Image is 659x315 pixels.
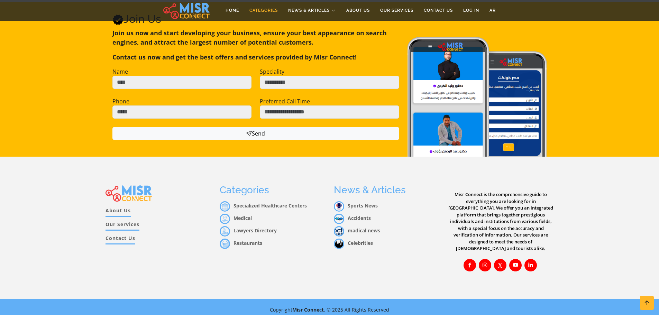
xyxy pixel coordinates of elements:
a: AR [484,4,501,17]
a: Medical [220,215,252,221]
a: Log in [458,4,484,17]
h3: News & Articles [334,184,440,196]
img: محاماه و قانون [220,226,230,237]
a: Contact Us [419,4,458,17]
label: Phone [112,97,129,105]
a: Our Services [375,4,419,17]
i: X [498,262,502,268]
a: Sports News [334,202,378,209]
img: Celebrities [334,239,344,249]
label: Preferred Call Time [260,97,310,105]
a: X [494,259,506,271]
span: News & Articles [288,7,330,13]
a: Categories [244,4,283,17]
p: Join us now and start developing your business, ensure your best appearance on search engines, an... [112,28,399,47]
img: Accidents [334,214,344,224]
img: Sports News [334,201,344,212]
a: Lawyers Directory [220,227,277,234]
img: مطاعم [220,239,230,249]
a: Our Services [106,221,139,231]
a: Contact Us [106,234,135,244]
img: أطباء [220,214,230,224]
a: News & Articles [283,4,341,17]
img: madical news [334,226,344,237]
a: Restaurants [220,240,262,246]
label: Speciality [260,67,284,76]
img: main.misr_connect [163,2,210,19]
a: madical news [334,227,380,234]
a: About Us [106,207,131,217]
button: Send [112,127,399,140]
a: Accidents [334,215,371,221]
img: Join Misr Connect [408,37,547,167]
a: Specialized Healthcare Centers [220,202,307,209]
label: Name [112,67,128,76]
a: Celebrities [334,240,373,246]
img: main.misr_connect [106,184,152,202]
h3: Categories [220,184,326,196]
p: Misr Connect is the comprehensive guide to everything you are looking for in [GEOGRAPHIC_DATA]. W... [448,191,554,252]
p: Contact us now and get the best offers and services provided by Misr Connect! [112,53,399,62]
img: مراكز الرعاية الصحية المتخصصة [220,201,230,212]
span: Misr Connect [292,306,324,313]
a: Home [220,4,244,17]
a: About Us [341,4,375,17]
